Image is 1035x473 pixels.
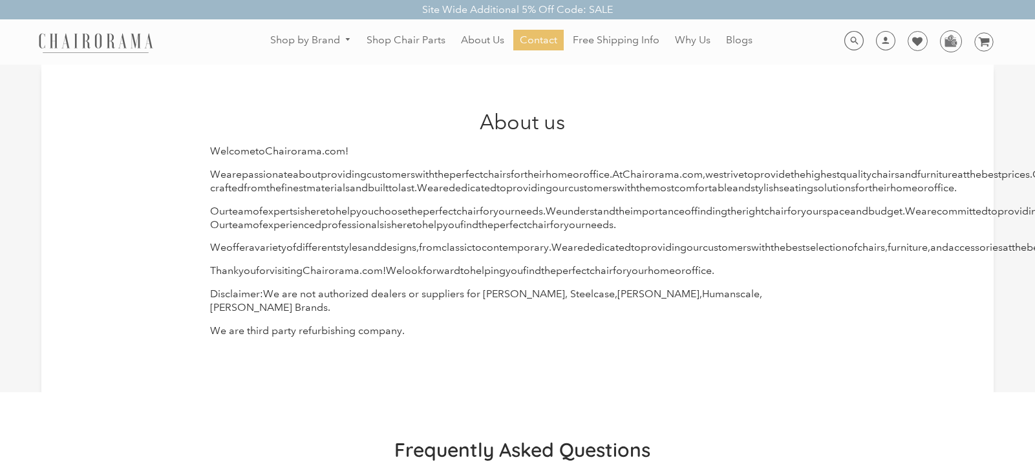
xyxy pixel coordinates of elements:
[454,30,511,50] a: About Us
[256,264,270,277] span: for
[679,168,682,180] span: .
[902,205,905,217] span: .
[402,264,423,277] span: look
[367,168,415,180] span: customers
[840,168,871,180] span: quality
[398,182,414,194] span: last
[229,218,253,231] span: team
[754,168,791,180] span: provide
[483,168,511,180] span: chairs
[764,205,787,217] span: chair
[727,205,742,217] span: the
[423,264,460,277] span: forward
[568,182,617,194] span: customers
[813,182,855,194] span: solutions
[617,182,636,194] span: with
[742,205,764,217] span: right
[546,168,573,180] span: home
[648,168,679,180] span: orama
[928,182,954,194] span: office
[210,182,244,194] span: crafted
[636,182,651,194] span: the
[443,218,460,231] span: you
[941,31,961,50] img: WhatsApp_Image_2024-07-12_at_16.23.01.webp
[744,168,754,180] span: to
[226,168,242,180] span: are
[623,168,648,180] span: Chair
[957,168,966,180] span: at
[449,182,496,194] span: dedicated
[614,218,616,231] span: .
[966,168,981,180] span: the
[612,168,623,180] span: At
[675,264,685,277] span: or
[480,205,493,217] span: for
[210,145,255,157] span: Welcome
[668,30,717,50] a: Why Us
[685,205,694,217] span: of
[549,241,551,253] span: .
[527,218,550,231] span: chair
[613,264,626,277] span: for
[590,264,613,277] span: chair
[321,218,384,231] span: professionals
[506,264,523,277] span: you
[551,241,568,253] span: We
[726,34,752,47] span: Blogs
[648,264,675,277] span: home
[303,264,328,277] span: Chair
[631,241,641,253] span: to
[869,182,890,194] span: their
[433,182,449,194] span: are
[751,241,771,253] span: with
[1003,241,1012,253] span: at
[573,34,659,47] span: Free Shipping Info
[806,168,840,180] span: highest
[210,218,229,231] span: Our
[380,241,416,253] span: designs
[356,205,374,217] span: you
[478,218,493,231] span: the
[585,218,614,231] span: needs
[449,168,483,180] span: perfect
[520,34,557,47] span: Contact
[374,205,408,217] span: choose
[651,182,674,194] span: most
[326,205,336,217] span: to
[368,182,389,194] span: built
[801,205,822,217] span: your
[1012,241,1027,253] span: the
[694,205,727,217] span: finding
[442,241,472,253] span: classic
[905,205,921,217] span: We
[362,241,380,253] span: and
[720,30,759,50] a: Blogs
[328,264,359,277] span: orama
[506,182,552,194] span: providing
[472,241,482,253] span: to
[461,34,504,47] span: About Us
[322,145,325,157] span: .
[546,205,562,217] span: We
[573,168,583,180] span: or
[350,182,368,194] span: and
[362,264,383,277] span: com
[496,182,506,194] span: to
[210,205,229,217] span: Our
[244,182,266,194] span: from
[262,218,321,231] span: experienced
[255,145,265,157] span: to
[674,182,732,194] span: comfortable
[482,241,549,253] span: contemporary
[1001,168,1030,180] span: prices
[210,168,226,180] span: We
[412,218,422,231] span: to
[384,218,391,231] span: is
[415,168,434,180] span: with
[641,241,687,253] span: providing
[456,205,480,217] span: chair
[264,30,358,50] a: Shop by Brand
[562,205,615,217] span: understand
[297,205,304,217] span: is
[386,264,402,277] span: We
